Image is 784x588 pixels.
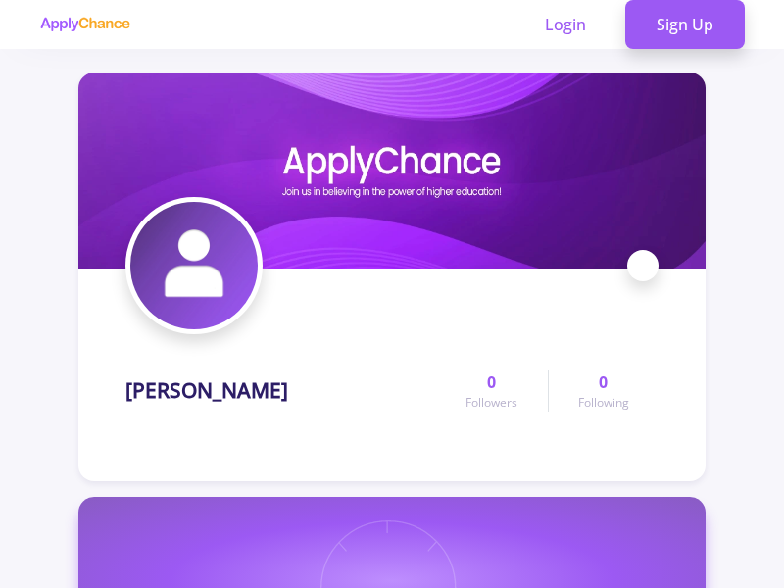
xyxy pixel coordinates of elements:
img: applychance logo text only [39,17,130,32]
a: 0Followers [436,370,547,412]
img: arta hakhamaneshavatar [130,202,258,329]
h1: [PERSON_NAME] [125,378,288,403]
img: arta hakhamaneshcover image [78,73,706,269]
span: Followers [465,394,517,412]
span: 0 [599,370,608,394]
span: Following [578,394,629,412]
span: 0 [487,370,496,394]
a: 0Following [548,370,659,412]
